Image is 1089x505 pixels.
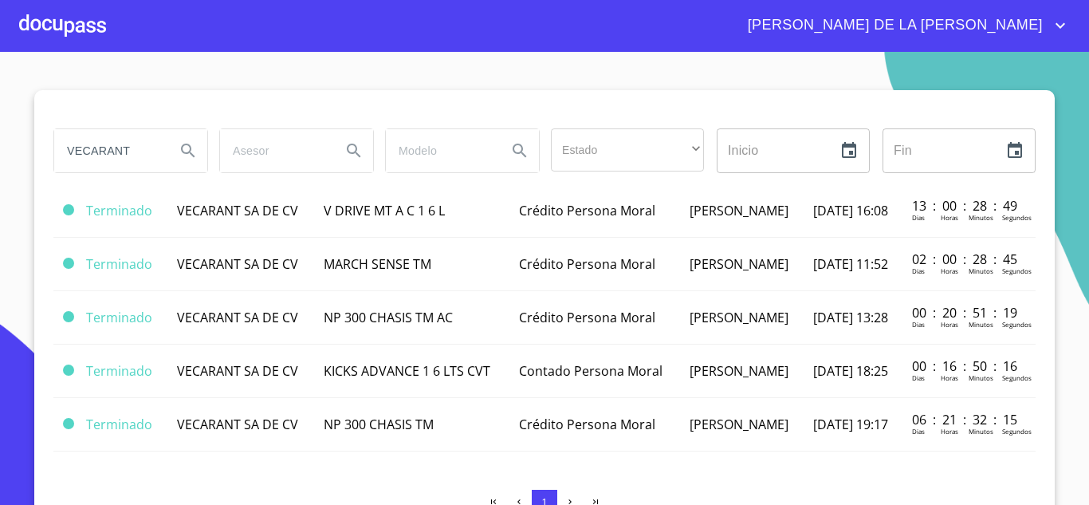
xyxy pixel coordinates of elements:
[519,255,655,273] span: Crédito Persona Moral
[690,309,788,326] span: [PERSON_NAME]
[63,258,74,269] span: Terminado
[386,129,494,172] input: search
[941,213,958,222] p: Horas
[1002,213,1032,222] p: Segundos
[220,129,328,172] input: search
[86,309,152,326] span: Terminado
[912,411,1020,428] p: 06 : 21 : 32 : 15
[324,309,453,326] span: NP 300 CHASIS TM AC
[63,204,74,215] span: Terminado
[912,304,1020,322] p: 00 : 20 : 51 : 19
[519,362,662,380] span: Contado Persona Moral
[324,255,431,273] span: MARCH SENSE TM
[912,197,1020,215] p: 13 : 00 : 28 : 49
[969,373,993,382] p: Minutos
[941,320,958,329] p: Horas
[177,202,298,219] span: VECARANT SA DE CV
[86,362,152,380] span: Terminado
[690,202,788,219] span: [PERSON_NAME]
[551,128,704,172] div: ​
[1002,320,1032,329] p: Segundos
[813,362,888,380] span: [DATE] 18:25
[324,362,490,380] span: KICKS ADVANCE 1 6 LTS CVT
[501,132,539,170] button: Search
[1002,427,1032,436] p: Segundos
[169,132,207,170] button: Search
[969,266,993,275] p: Minutos
[54,129,163,172] input: search
[912,427,925,436] p: Dias
[941,427,958,436] p: Horas
[86,255,152,273] span: Terminado
[690,416,788,433] span: [PERSON_NAME]
[941,373,958,382] p: Horas
[335,132,373,170] button: Search
[1002,266,1032,275] p: Segundos
[86,202,152,219] span: Terminado
[813,202,888,219] span: [DATE] 16:08
[969,213,993,222] p: Minutos
[519,202,655,219] span: Crédito Persona Moral
[177,416,298,433] span: VECARANT SA DE CV
[690,362,788,380] span: [PERSON_NAME]
[690,255,788,273] span: [PERSON_NAME]
[813,309,888,326] span: [DATE] 13:28
[177,362,298,380] span: VECARANT SA DE CV
[912,320,925,329] p: Dias
[86,416,152,433] span: Terminado
[63,365,74,376] span: Terminado
[969,320,993,329] p: Minutos
[177,255,298,273] span: VECARANT SA DE CV
[912,266,925,275] p: Dias
[519,416,655,433] span: Crédito Persona Moral
[1002,373,1032,382] p: Segundos
[324,202,445,219] span: V DRIVE MT A C 1 6 L
[63,418,74,429] span: Terminado
[912,213,925,222] p: Dias
[736,13,1051,38] span: [PERSON_NAME] DE LA [PERSON_NAME]
[941,266,958,275] p: Horas
[177,309,298,326] span: VECARANT SA DE CV
[912,373,925,382] p: Dias
[912,251,1020,268] p: 02 : 00 : 28 : 45
[519,309,655,326] span: Crédito Persona Moral
[813,255,888,273] span: [DATE] 11:52
[736,13,1070,38] button: account of current user
[912,357,1020,375] p: 00 : 16 : 50 : 16
[324,416,434,433] span: NP 300 CHASIS TM
[813,416,888,433] span: [DATE] 19:17
[63,311,74,322] span: Terminado
[969,427,993,436] p: Minutos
